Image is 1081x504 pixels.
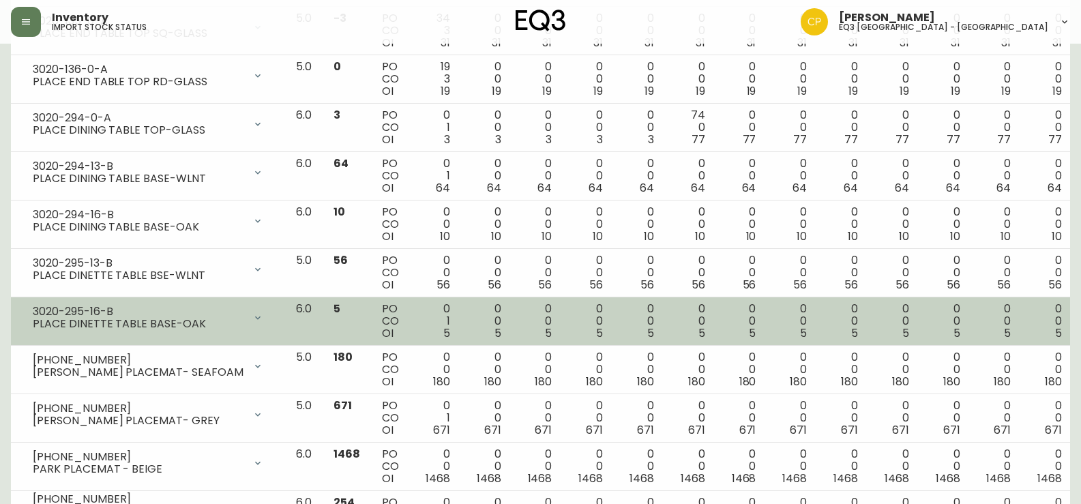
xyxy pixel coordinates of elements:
[443,325,450,341] span: 5
[839,12,935,23] span: [PERSON_NAME]
[695,228,705,244] span: 10
[33,124,244,136] div: PLACE DINING TABLE TOP-GLASS
[947,132,960,147] span: 77
[829,158,858,194] div: 0 0
[334,59,341,74] span: 0
[382,83,394,99] span: OI
[982,400,1011,436] div: 0 0
[33,112,244,124] div: 3020-294-0-A
[421,303,450,340] div: 0 1
[950,228,960,244] span: 10
[382,12,399,49] div: PO CO
[382,158,399,194] div: PO CO
[1033,61,1062,98] div: 0 0
[574,303,603,340] div: 0 0
[546,132,552,147] span: 3
[829,206,858,243] div: 0 0
[334,446,360,462] span: 1468
[382,448,399,485] div: PO CO
[285,55,323,104] td: 5.0
[676,158,705,194] div: 0 0
[746,228,756,244] span: 10
[625,400,654,436] div: 0 0
[492,83,501,99] span: 19
[625,206,654,243] div: 0 0
[727,254,756,291] div: 0 0
[285,152,323,201] td: 6.0
[931,109,960,146] div: 0 0
[895,132,909,147] span: 77
[749,325,756,341] span: 5
[382,471,394,486] span: OI
[523,303,552,340] div: 0 0
[578,471,603,486] span: 1468
[538,277,552,293] span: 56
[997,277,1011,293] span: 56
[739,422,756,438] span: 671
[421,61,450,98] div: 19 3
[692,277,705,293] span: 56
[943,422,960,438] span: 671
[698,325,705,341] span: 5
[895,277,909,293] span: 56
[645,83,654,99] span: 19
[1004,325,1011,341] span: 5
[1033,206,1062,243] div: 0 0
[644,228,654,244] span: 10
[982,109,1011,146] div: 0 0
[33,402,244,415] div: [PHONE_NUMBER]
[545,325,552,341] span: 5
[382,303,399,340] div: PO CO
[33,209,244,221] div: 3020-294-16-B
[33,451,244,463] div: [PHONE_NUMBER]
[747,83,756,99] span: 19
[589,277,603,293] span: 56
[1048,277,1062,293] span: 56
[472,158,501,194] div: 0 0
[421,448,450,485] div: 0 0
[829,400,858,436] div: 0 0
[997,132,1011,147] span: 77
[880,109,909,146] div: 0 0
[676,400,705,436] div: 0 0
[33,160,244,173] div: 3020-294-13-B
[625,109,654,146] div: 0 0
[472,351,501,388] div: 0 0
[523,448,552,485] div: 0 0
[625,448,654,485] div: 0 0
[421,109,450,146] div: 0 1
[800,325,807,341] span: 5
[382,374,394,389] span: OI
[421,158,450,194] div: 0 1
[900,83,909,99] span: 19
[727,206,756,243] div: 0 0
[931,303,960,340] div: 0 0
[523,109,552,146] div: 0 0
[574,351,603,388] div: 0 0
[1001,228,1011,244] span: 10
[982,158,1011,194] div: 0 0
[382,228,394,244] span: OI
[839,23,1048,31] h5: eq3 [GEOGRAPHIC_DATA] - [GEOGRAPHIC_DATA]
[574,254,603,291] div: 0 0
[472,206,501,243] div: 0 0
[52,23,147,31] h5: import stock status
[488,277,501,293] span: 56
[33,269,244,282] div: PLACE DINETTE TABLE BSE-WLNT
[676,206,705,243] div: 0 0
[421,351,450,388] div: 0 0
[472,400,501,436] div: 0 0
[727,400,756,436] div: 0 0
[22,303,274,333] div: 3020-295-16-BPLACE DINETTE TABLE BASE-OAK
[880,400,909,436] div: 0 0
[778,351,807,388] div: 0 0
[742,180,756,196] span: 64
[982,61,1011,98] div: 0 0
[829,351,858,388] div: 0 0
[829,448,858,485] div: 0 0
[691,180,705,196] span: 64
[931,448,960,485] div: 0 0
[22,254,274,284] div: 3020-295-13-BPLACE DINETTE TABLE BSE-WLNT
[727,351,756,388] div: 0 0
[542,228,552,244] span: 10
